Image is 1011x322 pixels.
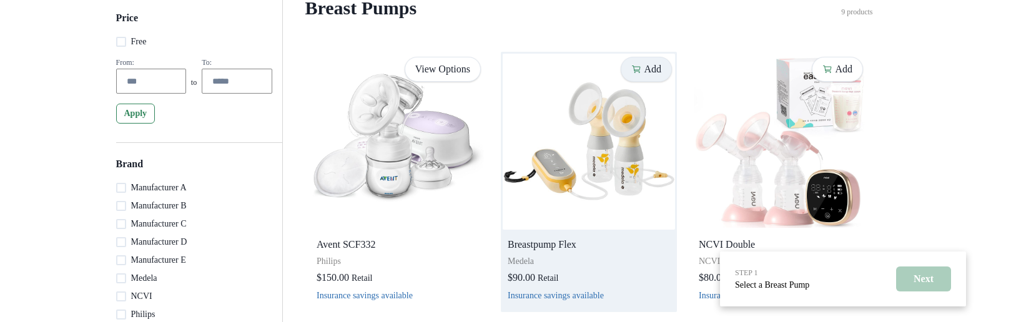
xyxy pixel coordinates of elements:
a: Breastpump FlexMedela$90.00RetailInsurance savings available [503,54,675,310]
p: NCVI Double [699,237,861,252]
p: $150.00 [317,270,349,285]
img: 7qt5jdwlzghe1feg2ndganklw72o [503,54,675,230]
p: Add [835,63,852,75]
p: STEP 1 [735,267,809,278]
p: NCVI [699,255,861,268]
button: Insurance savings available [508,291,604,301]
p: Manufacturer A [131,181,187,194]
button: Insurance savings available [317,291,413,301]
button: Next [896,266,951,291]
p: Avent SCF332 [317,237,479,252]
a: View Options [405,57,481,82]
p: $90.00 [508,270,535,285]
a: Avent SCF332Philips$150.00RetailInsurance savings available [312,54,484,310]
p: 9 products [841,6,872,17]
p: Medela [131,271,157,285]
div: From: [116,58,186,67]
p: Philips [131,308,155,321]
p: NCVI [131,290,152,303]
button: Add [621,57,672,82]
h5: Brand [116,158,272,181]
p: Philips [317,255,479,268]
a: Select a Breast Pump [735,280,809,290]
button: Insurance savings available [699,291,795,301]
p: Next [914,273,934,285]
p: Manufacturer B [131,199,187,212]
p: Manufacturer D [131,235,187,248]
p: to [191,77,197,94]
img: 693qreciur4gu00ondqi4ihvpz66 [694,54,866,230]
p: Medela [508,255,670,268]
p: Manufacturer C [131,217,187,230]
div: To: [202,58,272,67]
p: Free [131,35,147,48]
img: hld1w9hdqqfnykp2a293c4p16nwp [312,54,484,230]
p: $80.00 [699,270,726,285]
p: Add [644,63,661,75]
h5: Price [116,12,272,35]
p: Manufacturer E [131,253,186,266]
a: NCVI DoubleNCVI$80.00RetailInsurance savings available [694,54,866,310]
button: Apply [116,104,155,124]
p: Breastpump Flex [508,237,670,252]
p: Retail [538,271,558,285]
button: Add [812,57,863,82]
p: Retail [352,271,372,285]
